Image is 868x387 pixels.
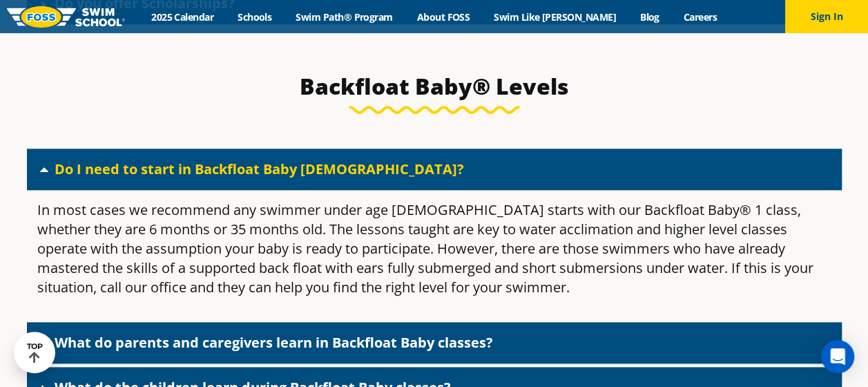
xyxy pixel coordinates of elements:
[284,10,405,23] a: Swim Path® Program
[628,10,671,23] a: Blog
[37,200,831,297] p: In most cases we recommend any swimmer under age [DEMOGRAPHIC_DATA] starts with our Backfloat Bab...
[27,149,842,190] div: Do I need to start in Backfloat Baby [DEMOGRAPHIC_DATA]?
[7,6,125,28] img: FOSS Swim School Logo
[27,342,43,364] div: TOP
[821,340,854,373] div: Open Intercom Messenger
[405,10,482,23] a: About FOSS
[671,10,729,23] a: Careers
[482,10,628,23] a: Swim Like [PERSON_NAME]
[139,10,226,23] a: 2025 Calendar
[55,333,493,352] a: What do parents and caregivers learn in Backfloat Baby classes?
[55,160,464,178] a: Do I need to start in Backfloat Baby [DEMOGRAPHIC_DATA]?
[226,10,284,23] a: Schools
[27,322,842,364] div: What do parents and caregivers learn in Backfloat Baby classes?
[108,73,760,100] h3: Backfloat Baby® Levels
[27,190,842,319] div: Do I need to start in Backfloat Baby [DEMOGRAPHIC_DATA]?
